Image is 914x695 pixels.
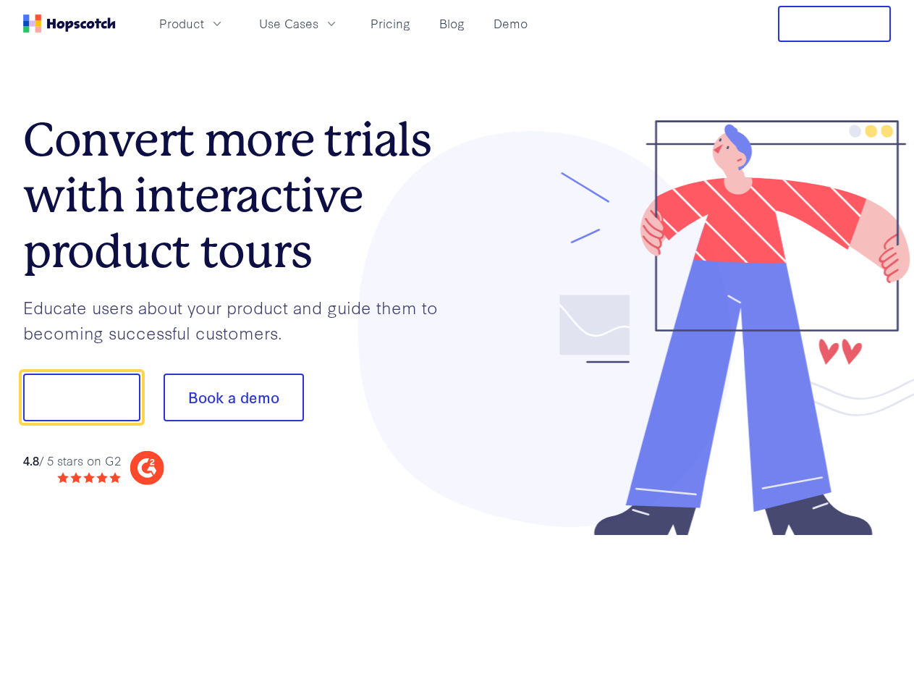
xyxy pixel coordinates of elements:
a: Pricing [365,12,416,35]
span: Use Cases [259,14,318,33]
a: Demo [488,12,533,35]
button: Free Trial [778,6,891,42]
div: / 5 stars on G2 [23,452,121,470]
button: Book a demo [164,374,304,421]
a: Blog [433,12,470,35]
p: Educate users about your product and guide them to becoming successful customers. [23,295,457,345]
h1: Convert more trials with interactive product tours [23,112,457,279]
button: Use Cases [250,12,347,35]
strong: 4.8 [23,452,39,468]
button: Show me! [23,374,140,421]
button: Product [151,12,233,35]
a: Home [23,14,116,33]
span: Product [159,14,204,33]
